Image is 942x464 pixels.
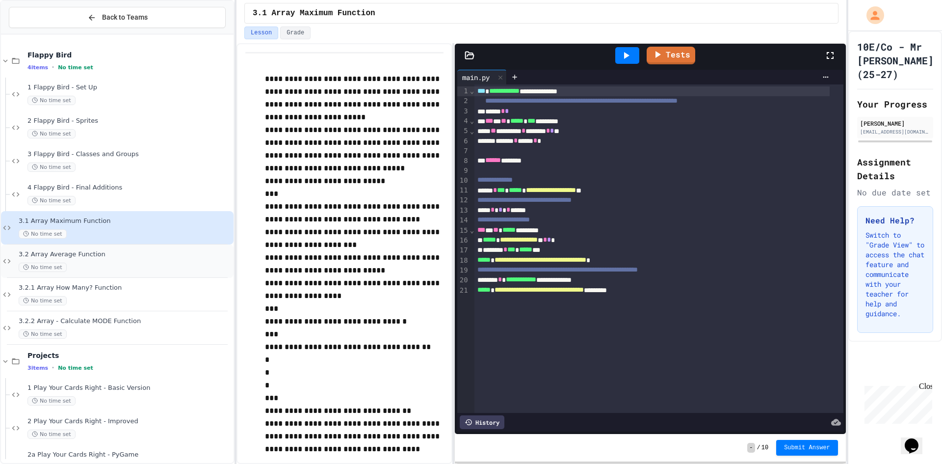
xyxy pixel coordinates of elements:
span: Fold line [470,127,474,135]
span: • [52,63,54,71]
span: No time set [19,296,67,305]
div: 9 [457,166,470,176]
div: 21 [457,286,470,296]
div: 15 [457,226,470,236]
span: 4 Flappy Bird - Final Additions [27,184,232,192]
div: 12 [457,195,470,205]
div: 10 [457,176,470,186]
div: 16 [457,236,470,246]
span: Submit Answer [784,444,830,452]
div: 5 [457,126,470,136]
span: Flappy Bird [27,51,232,59]
span: 3.1 Array Maximum Function [19,217,232,225]
div: 8 [457,156,470,166]
span: 2a Play Your Cards Right - PyGame [27,451,232,459]
button: Back to Teams [9,7,226,28]
div: main.py [457,72,495,82]
span: No time set [19,329,67,339]
div: 3 [457,107,470,116]
div: 14 [457,216,470,225]
iframe: chat widget [901,425,932,454]
div: 6 [457,136,470,146]
p: Switch to "Grade View" to access the chat feature and communicate with your teacher for help and ... [865,230,925,319]
div: 4 [457,116,470,126]
span: 10 [761,444,768,452]
span: No time set [58,64,93,71]
button: Lesson [244,27,278,39]
div: 18 [457,256,470,266]
span: 2 Flappy Bird - Sprites [27,117,232,125]
div: History [460,415,504,429]
span: 3.1 Array Maximum Function [253,7,375,19]
h2: Assignment Details [857,155,933,183]
span: No time set [27,96,76,105]
span: 4 items [27,64,48,71]
div: [EMAIL_ADDRESS][DOMAIN_NAME] [860,128,930,136]
span: No time set [27,196,76,205]
span: No time set [19,263,67,272]
div: 20 [457,275,470,285]
h2: Your Progress [857,97,933,111]
span: Fold line [470,87,474,95]
div: No due date set [857,187,933,198]
span: 1 Play Your Cards Right - Basic Version [27,384,232,392]
div: 7 [457,146,470,156]
span: 3.2.1 Array How Many? Function [19,284,232,292]
span: • [52,364,54,372]
span: 3 items [27,365,48,371]
a: Tests [647,47,695,64]
div: 11 [457,186,470,195]
div: Chat with us now!Close [4,4,68,62]
div: 19 [457,266,470,275]
iframe: chat widget [861,382,932,424]
h3: Need Help? [865,215,925,226]
span: 3.2 Array Average Function [19,250,232,259]
span: 1 Flappy Bird - Set Up [27,83,232,92]
div: 1 [457,86,470,96]
div: 2 [457,96,470,106]
span: / [757,444,760,452]
span: 3.2.2 Array - Calculate MODE Function [19,317,232,326]
span: No time set [27,129,76,138]
span: No time set [58,365,93,371]
span: - [747,443,755,453]
span: No time set [19,229,67,239]
h1: 10E/Co - Mr [PERSON_NAME] (25-27) [857,40,934,81]
button: Submit Answer [776,440,838,456]
button: Grade [280,27,311,39]
span: Fold line [470,226,474,234]
div: main.py [457,70,507,84]
span: No time set [27,430,76,439]
span: No time set [27,396,76,406]
div: My Account [856,4,887,27]
div: [PERSON_NAME] [860,119,930,128]
span: Back to Teams [102,12,148,23]
span: No time set [27,163,76,172]
span: 2 Play Your Cards Right - Improved [27,417,232,426]
span: Projects [27,351,232,360]
span: Fold line [470,117,474,125]
div: 17 [457,246,470,255]
div: 13 [457,206,470,216]
span: 3 Flappy Bird - Classes and Groups [27,150,232,159]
